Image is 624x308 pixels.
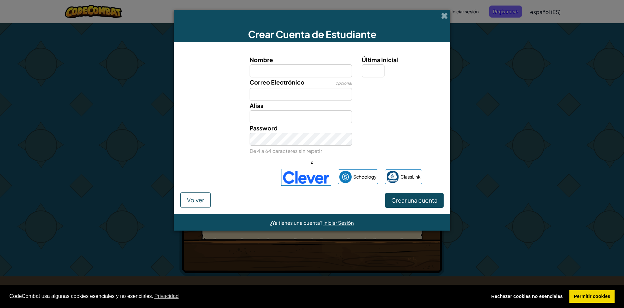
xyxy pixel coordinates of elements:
button: Volver [180,192,211,208]
div: Iniciar sesión con Google. Se abre en una nueva pestaña. [202,170,275,184]
span: Password [250,124,278,132]
span: Schoology [353,172,377,181]
span: o [307,157,317,167]
span: Nombre [250,56,273,63]
a: Iniciar Sesión [323,220,354,226]
span: CodeCombat usa algunas cookies esenciales y no esenciales. [9,291,482,301]
span: Volver [187,196,204,204]
span: Alias [250,102,263,109]
span: ClassLink [400,172,421,181]
span: Crear Cuenta de Estudiante [248,28,376,40]
a: learn more about cookies [153,291,180,301]
iframe: Botón Iniciar sesión con Google [199,170,278,184]
img: schoology.png [339,171,352,183]
span: Crear una cuenta [391,196,437,204]
img: clever-logo-blue.png [281,169,331,186]
span: Última inicial [362,56,398,63]
iframe: Cuadro de diálogo Iniciar sesión con Google [490,7,617,105]
span: opcional [335,81,352,86]
button: Crear una cuenta [385,193,444,208]
a: deny cookies [487,290,567,303]
span: ¿Ya tienes una cuenta? [270,220,323,226]
small: De 4 a 64 caracteres sin repetir [250,148,322,154]
span: Correo Electrónico [250,78,305,86]
a: allow cookies [569,290,615,303]
img: classlink-logo-small.png [386,171,399,183]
